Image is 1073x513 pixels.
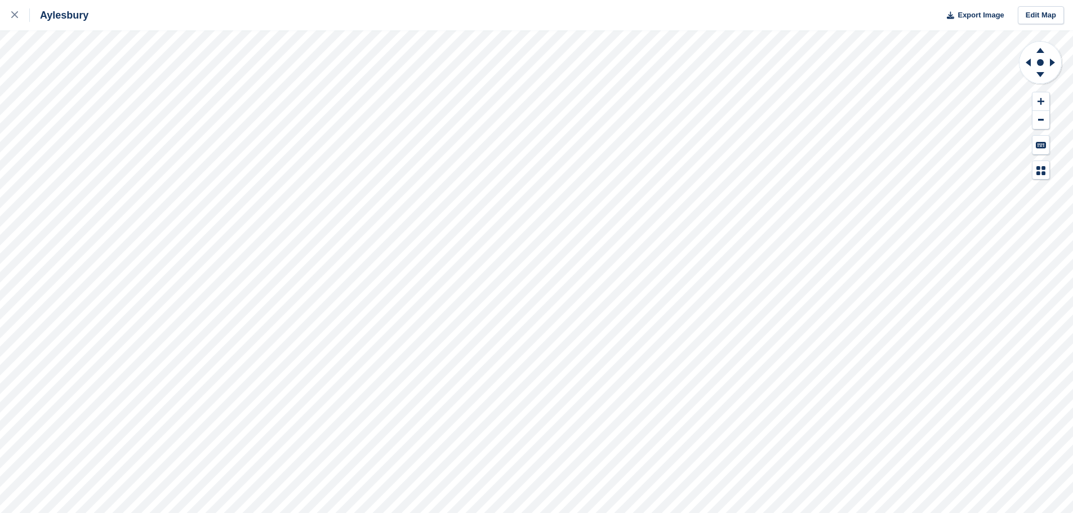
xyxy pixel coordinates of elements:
span: Export Image [958,10,1004,21]
a: Edit Map [1018,6,1064,25]
button: Keyboard Shortcuts [1032,136,1049,154]
div: Aylesbury [30,8,88,22]
button: Export Image [940,6,1004,25]
button: Map Legend [1032,161,1049,180]
button: Zoom In [1032,92,1049,111]
button: Zoom Out [1032,111,1049,130]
